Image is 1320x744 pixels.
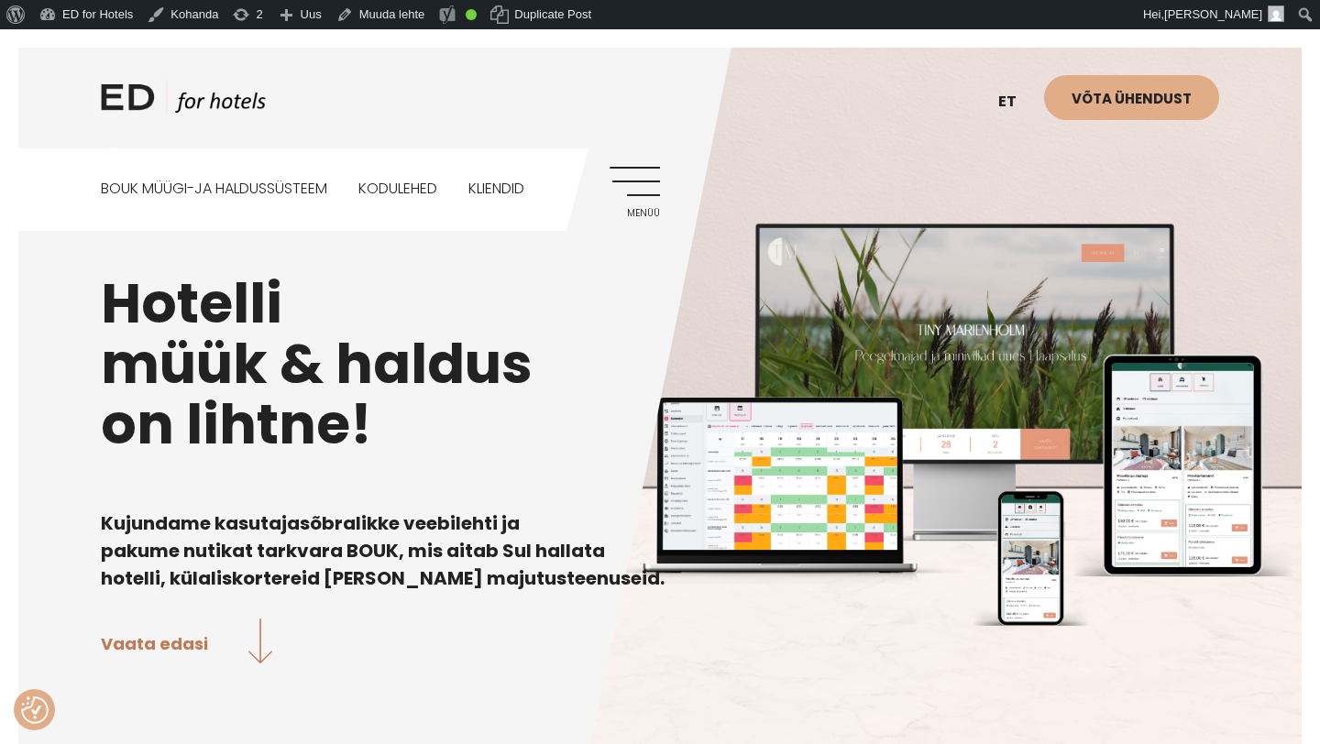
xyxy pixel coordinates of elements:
[466,9,477,20] div: Good
[468,148,524,230] a: Kliendid
[21,696,49,724] button: Nõusolekueelistused
[989,80,1044,125] a: et
[610,208,660,219] span: Menüü
[1044,75,1219,120] a: Võta ühendust
[101,510,665,591] b: Kujundame kasutajasõbralikke veebilehti ja pakume nutikat tarkvara BOUK, mis aitab Sul hallata ho...
[101,618,272,667] a: Vaata edasi
[101,80,266,126] a: ED HOTELS
[101,148,327,230] a: BOUK MÜÜGI-JA HALDUSSÜSTEEM
[358,148,437,230] a: Kodulehed
[21,696,49,724] img: Revisit consent button
[1164,7,1262,21] span: [PERSON_NAME]
[610,167,660,217] a: Menüü
[101,273,1219,454] h1: Hotelli müük & haldus on lihtne!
